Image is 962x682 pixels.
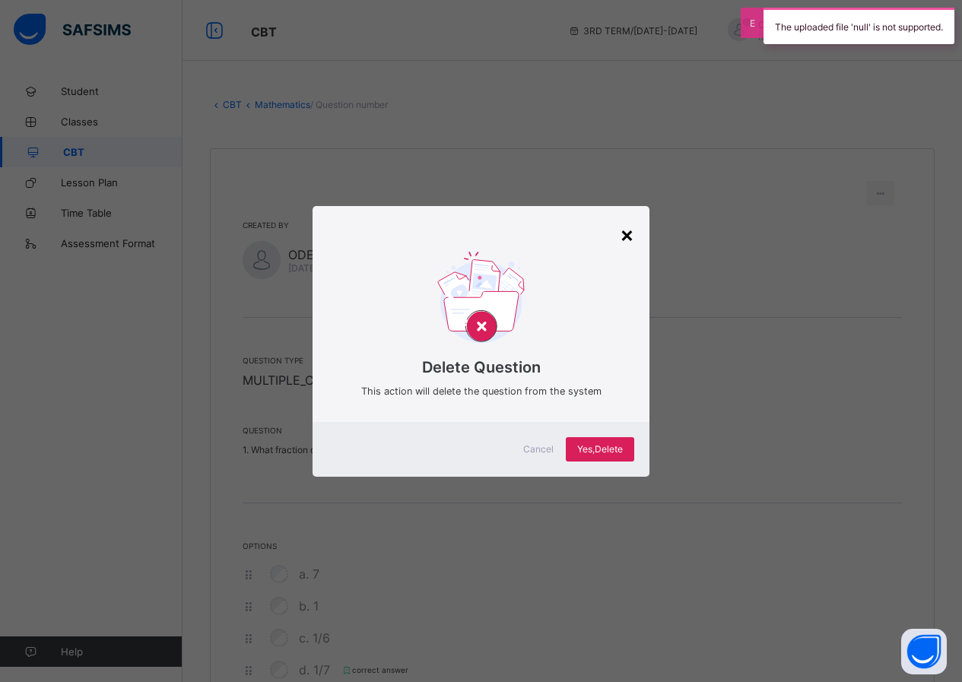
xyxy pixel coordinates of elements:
div: × [620,221,634,247]
img: delet-svg.b138e77a2260f71d828f879c6b9dcb76.svg [437,252,525,348]
span: Cancel [523,443,554,455]
button: Open asap [901,629,947,674]
span: Yes, Delete [577,443,623,455]
div: The uploaded file 'null' is not supported. [764,8,954,44]
span: Delete Question [335,358,627,376]
span: This action will delete the question from the system [335,384,627,399]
